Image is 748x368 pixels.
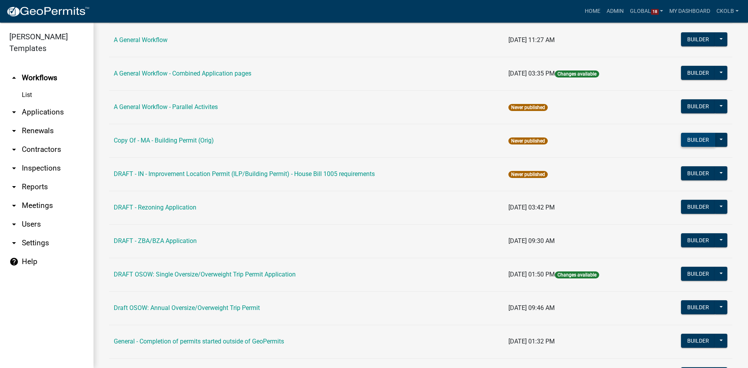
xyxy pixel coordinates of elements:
a: A General Workflow - Parallel Activites [114,103,218,111]
i: arrow_drop_down [9,164,19,173]
button: Builder [681,99,715,113]
span: [DATE] 03:42 PM [508,204,555,211]
span: Changes available [555,70,599,77]
span: Never published [508,171,548,178]
span: Never published [508,104,548,111]
span: [DATE] 03:35 PM [508,70,555,77]
a: Global18 [627,4,667,19]
i: arrow_drop_down [9,238,19,248]
a: General - Completion of permits started outside of GeoPermits [114,338,284,345]
i: arrow_drop_down [9,145,19,154]
span: 18 [651,9,659,15]
span: Changes available [555,271,599,278]
span: [DATE] 09:30 AM [508,237,555,245]
a: Copy Of - MA - Building Permit (Orig) [114,137,214,144]
button: Builder [681,166,715,180]
span: [DATE] 11:27 AM [508,36,555,44]
span: [DATE] 01:50 PM [508,271,555,278]
i: arrow_drop_down [9,220,19,229]
a: DRAFT - ZBA/BZA Application [114,237,197,245]
a: My Dashboard [666,4,713,19]
i: arrow_drop_down [9,201,19,210]
a: DRAFT - IN - Improvement Location Permit (ILP/Building Permit) - House Bill 1005 requirements [114,170,375,178]
button: Builder [681,200,715,214]
span: [DATE] 09:46 AM [508,304,555,312]
button: Builder [681,300,715,314]
a: DRAFT OSOW: Single Oversize/Overweight Trip Permit Application [114,271,296,278]
a: ckolb [713,4,742,19]
a: DRAFT - Rezoning Application [114,204,196,211]
a: Home [582,4,603,19]
i: arrow_drop_down [9,182,19,192]
a: Draft OSOW: Annual Oversize/Overweight Trip Permit [114,304,260,312]
button: Builder [681,66,715,80]
i: help [9,257,19,266]
i: arrow_drop_down [9,107,19,117]
a: A General Workflow - Combined Application pages [114,70,251,77]
button: Builder [681,267,715,281]
span: [DATE] 01:32 PM [508,338,555,345]
a: Admin [603,4,627,19]
span: Never published [508,137,548,144]
i: arrow_drop_down [9,126,19,136]
i: arrow_drop_up [9,73,19,83]
button: Builder [681,233,715,247]
button: Builder [681,133,715,147]
a: A General Workflow [114,36,168,44]
button: Builder [681,32,715,46]
button: Builder [681,334,715,348]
